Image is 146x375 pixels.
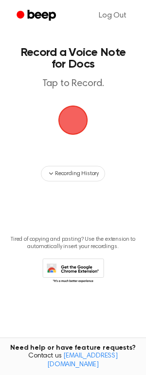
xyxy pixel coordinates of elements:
span: Recording History [55,169,99,178]
a: [EMAIL_ADDRESS][DOMAIN_NAME] [47,353,118,368]
button: Recording History [41,166,105,181]
span: Contact us [6,352,140,369]
a: Beep [10,6,65,25]
button: Beep Logo [58,106,88,135]
p: Tired of copying and pasting? Use the extension to automatically insert your recordings. [8,236,138,250]
a: Log Out [89,4,136,27]
h1: Record a Voice Note for Docs [18,47,128,70]
p: Tap to Record. [18,78,128,90]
